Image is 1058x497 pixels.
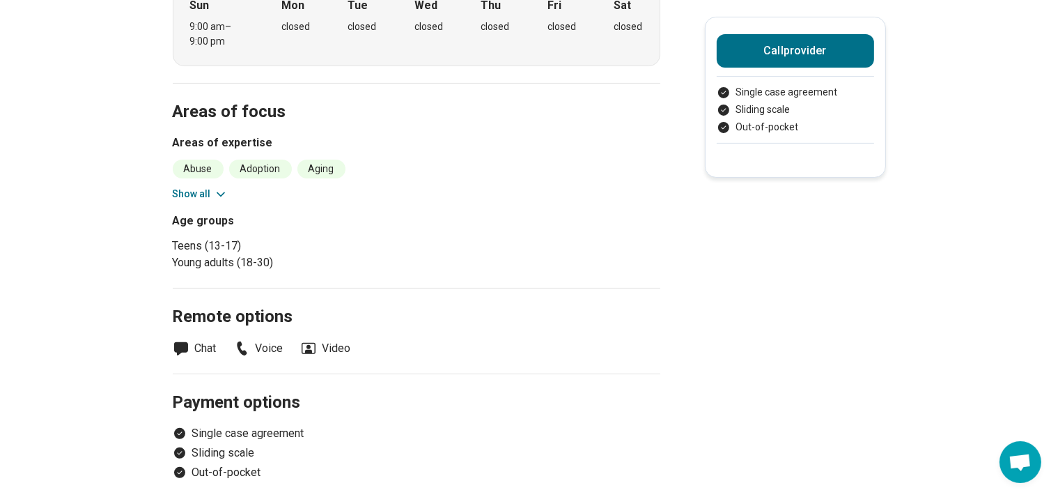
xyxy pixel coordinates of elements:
li: Young adults (18-30) [173,254,411,271]
div: closed [281,20,310,34]
li: Chat [173,340,217,357]
li: Teens (13-17) [173,238,411,254]
h2: Areas of focus [173,67,660,124]
div: closed [348,20,377,34]
div: closed [614,20,643,34]
li: Out-of-pocket [173,464,660,481]
div: closed [414,20,443,34]
div: closed [481,20,510,34]
button: Show all [173,187,228,201]
div: 9:00 am – 9:00 pm [190,20,244,49]
ul: Payment options [717,85,874,135]
h2: Payment options [173,358,660,415]
li: Video [300,340,351,357]
li: Single case agreement [717,85,874,100]
div: Open chat [999,441,1041,483]
div: closed [547,20,576,34]
li: Voice [233,340,283,357]
h2: Remote options [173,272,660,329]
li: Aging [297,160,345,178]
h3: Areas of expertise [173,135,660,151]
li: Single case agreement [173,425,660,442]
button: Callprovider [717,34,874,68]
li: Adoption [229,160,292,178]
li: Sliding scale [173,445,660,461]
li: Out-of-pocket [717,120,874,135]
li: Abuse [173,160,224,178]
h3: Age groups [173,213,411,229]
li: Sliding scale [717,102,874,117]
ul: Payment options [173,425,660,481]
